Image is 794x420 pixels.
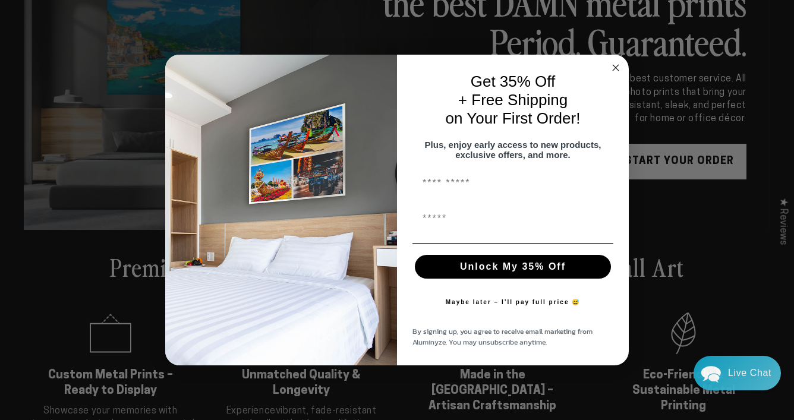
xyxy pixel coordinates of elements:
[440,290,587,314] button: Maybe later – I’ll pay full price 😅
[425,140,601,160] span: Plus, enjoy early access to new products, exclusive offers, and more.
[412,243,613,244] img: underline
[471,72,556,90] span: Get 35% Off
[446,109,581,127] span: on Your First Order!
[694,356,781,390] div: Chat widget toggle
[415,255,611,279] button: Unlock My 35% Off
[728,356,771,390] div: Contact Us Directly
[412,326,593,348] span: By signing up, you agree to receive email marketing from Aluminyze. You may unsubscribe anytime.
[165,55,397,366] img: 728e4f65-7e6c-44e2-b7d1-0292a396982f.jpeg
[609,61,623,75] button: Close dialog
[458,91,568,109] span: + Free Shipping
